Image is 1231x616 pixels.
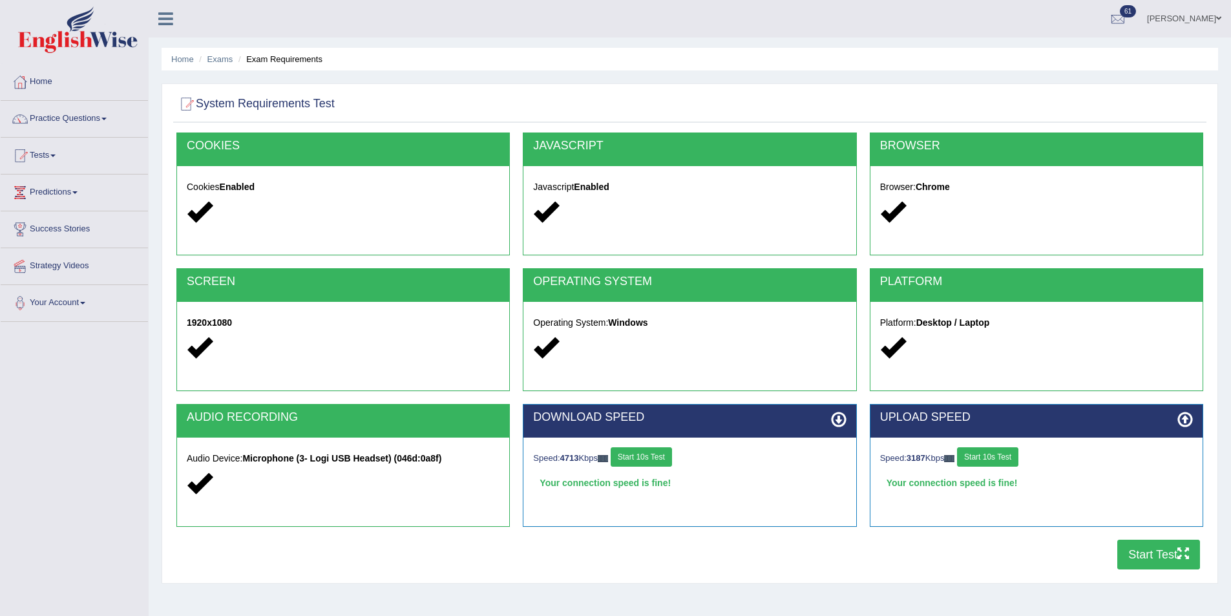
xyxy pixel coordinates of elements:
[907,453,925,463] strong: 3187
[187,140,500,153] h2: COOKIES
[533,473,846,493] div: Your connection speed is fine!
[944,455,954,462] img: ajax-loader-fb-connection.gif
[916,182,950,192] strong: Chrome
[880,275,1193,288] h2: PLATFORM
[598,455,608,462] img: ajax-loader-fb-connection.gif
[611,447,672,467] button: Start 10s Test
[880,140,1193,153] h2: BROWSER
[533,275,846,288] h2: OPERATING SYSTEM
[533,447,846,470] div: Speed: Kbps
[533,411,846,424] h2: DOWNLOAD SPEED
[220,182,255,192] strong: Enabled
[1,211,148,244] a: Success Stories
[1,101,148,133] a: Practice Questions
[916,317,990,328] strong: Desktop / Laptop
[880,182,1193,192] h5: Browser:
[242,453,441,463] strong: Microphone (3- Logi USB Headset) (046d:0a8f)
[1,285,148,317] a: Your Account
[880,473,1193,493] div: Your connection speed is fine!
[187,182,500,192] h5: Cookies
[1117,540,1200,569] button: Start Test
[176,94,335,114] h2: System Requirements Test
[1,175,148,207] a: Predictions
[1,248,148,281] a: Strategy Videos
[1,138,148,170] a: Tests
[533,182,846,192] h5: Javascript
[574,182,609,192] strong: Enabled
[187,411,500,424] h2: AUDIO RECORDING
[187,275,500,288] h2: SCREEN
[187,454,500,463] h5: Audio Device:
[171,54,194,64] a: Home
[1,64,148,96] a: Home
[880,447,1193,470] div: Speed: Kbps
[187,317,232,328] strong: 1920x1080
[560,453,579,463] strong: 4713
[880,318,1193,328] h5: Platform:
[957,447,1018,467] button: Start 10s Test
[235,53,322,65] li: Exam Requirements
[533,318,846,328] h5: Operating System:
[608,317,647,328] strong: Windows
[1120,5,1136,17] span: 61
[880,411,1193,424] h2: UPLOAD SPEED
[533,140,846,153] h2: JAVASCRIPT
[207,54,233,64] a: Exams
